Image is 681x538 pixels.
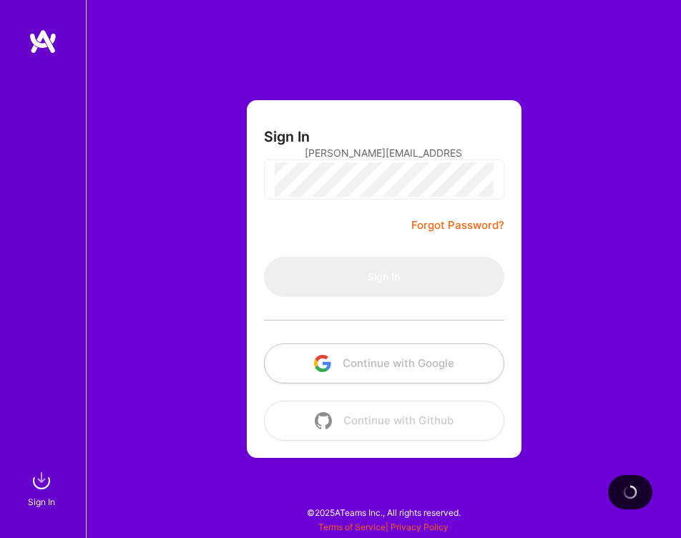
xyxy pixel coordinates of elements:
button: Continue with Github [264,401,504,441]
div: Sign In [28,495,55,509]
img: logo [29,29,57,54]
img: loading [620,482,640,502]
button: Sign In [264,257,504,297]
button: Continue with Google [264,343,504,383]
img: icon [314,355,331,372]
img: sign in [27,466,56,495]
a: Forgot Password? [411,217,504,234]
div: © 2025 ATeams Inc., All rights reserved. [86,495,681,531]
input: Email... [305,136,463,170]
a: Terms of Service [318,522,386,532]
span: | [318,522,449,532]
img: icon [315,412,332,429]
a: Privacy Policy [391,522,449,532]
h3: Sign In [264,129,310,146]
a: sign inSign In [30,466,56,509]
